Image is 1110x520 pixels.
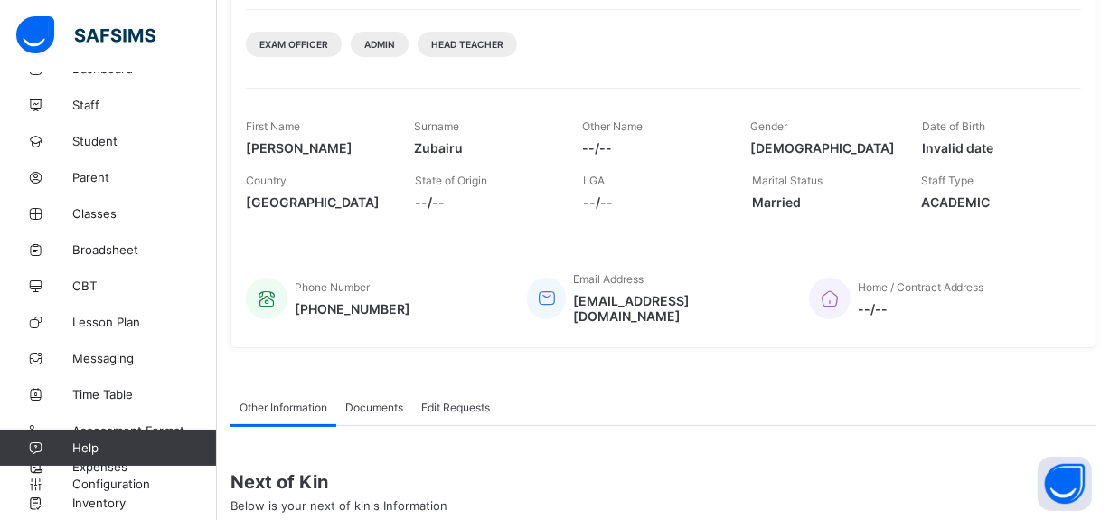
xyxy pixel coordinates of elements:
span: ACADEMIC [921,194,1063,210]
span: Married [752,194,894,210]
span: Edit Requests [421,401,490,414]
span: Parent [72,170,217,184]
span: Messaging [72,351,217,365]
span: Broadsheet [72,242,217,257]
span: Exam Officer [259,39,328,50]
span: Other Name [582,119,643,133]
span: CBT [72,279,217,293]
span: Head Teacher [431,39,503,50]
span: Country [246,174,287,187]
span: --/-- [584,194,726,210]
span: Marital Status [752,174,823,187]
span: Phone Number [295,280,370,294]
span: Zubairu [414,140,555,156]
span: --/-- [415,194,557,210]
span: [PHONE_NUMBER] [295,301,410,317]
span: Invalid date [922,140,1063,156]
span: First Name [246,119,300,133]
span: Documents [345,401,403,414]
span: Help [72,440,216,455]
span: LGA [584,174,606,187]
span: Student [72,134,217,148]
span: Assessment Format [72,423,217,438]
span: [EMAIL_ADDRESS][DOMAIN_NAME] [573,293,782,324]
span: Inventory [72,496,217,510]
span: --/-- [582,140,723,156]
span: Other Information [240,401,327,414]
span: Classes [72,206,217,221]
span: [DEMOGRAPHIC_DATA] [750,140,895,156]
span: Surname [414,119,459,133]
img: safsims [16,16,155,54]
span: Next of Kin [230,471,1096,493]
span: Home / Contract Address [858,280,984,294]
span: [PERSON_NAME] [246,140,387,156]
span: Below is your next of kin's Information [230,498,447,513]
span: Time Table [72,387,217,402]
span: Email Address [573,272,644,286]
span: Staff Type [921,174,974,187]
span: Gender [750,119,787,133]
span: --/-- [858,301,984,317]
span: State of Origin [415,174,487,187]
button: Open asap [1038,457,1092,511]
span: Date of Birth [922,119,985,133]
span: Admin [364,39,395,50]
span: Lesson Plan [72,315,217,329]
span: [GEOGRAPHIC_DATA] [246,194,388,210]
span: Staff [72,98,217,112]
span: Configuration [72,477,216,491]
